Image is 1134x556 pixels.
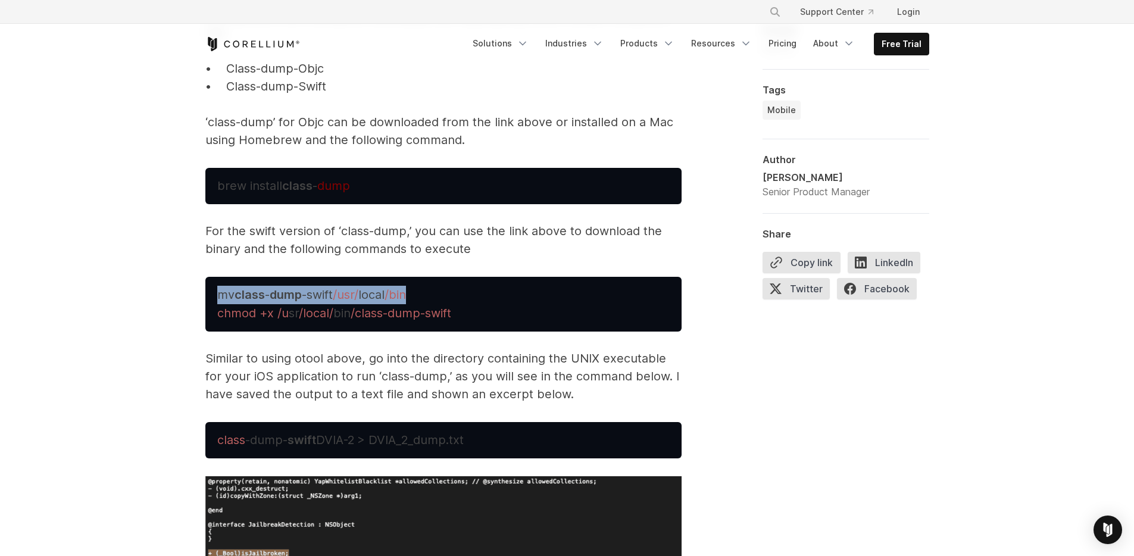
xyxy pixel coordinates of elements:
[217,179,317,193] span: brew install -
[764,1,786,23] button: Search
[205,222,682,258] p: For the swift version of ‘class-dump,’ you can use the link above to download the binary and the ...
[288,433,316,447] strong: swift
[217,433,245,447] span: class
[763,252,841,273] button: Copy link
[763,278,830,299] span: Twitter
[888,1,929,23] a: Login
[205,349,682,403] p: Similar to using otool above, go into the directory containing the UNIX executable for your iOS a...
[235,288,265,302] strong: class
[763,185,870,199] div: Senior Product Manager
[837,278,924,304] a: Facebook
[351,306,451,320] span: /class-dump-swift
[466,33,536,54] a: Solutions
[333,288,358,302] span: /usr/
[289,306,299,320] span: sr
[848,252,920,273] span: LinkedIn
[317,179,350,193] span: dump
[538,33,611,54] a: Industries
[763,228,929,240] div: Share
[613,33,682,54] a: Products
[205,37,300,51] a: Corellium Home
[282,179,313,193] strong: class
[245,433,464,447] span: -dump- DVIA-2 > DVIA_2_dump.txt
[761,33,804,54] a: Pricing
[755,1,929,23] div: Navigation Menu
[270,288,302,302] strong: dump
[466,33,929,55] div: Navigation Menu
[806,33,862,54] a: About
[767,104,796,116] span: Mobile
[791,1,883,23] a: Support Center
[763,154,929,165] div: Author
[333,306,351,320] span: bin
[205,115,673,147] span: ‘class-dump’ for Objc can be downloaded from the link above or installed on a Mac using Homebrew ...
[874,33,929,55] a: Free Trial
[763,278,837,304] a: Twitter
[217,288,333,302] span: mv - -swift
[763,84,929,96] div: Tags
[299,306,333,320] span: /local/
[1094,516,1122,544] div: Open Intercom Messenger
[684,33,759,54] a: Resources
[358,288,385,302] span: local
[848,252,927,278] a: LinkedIn
[763,170,870,185] div: [PERSON_NAME]
[763,101,801,120] a: Mobile
[837,278,917,299] span: Facebook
